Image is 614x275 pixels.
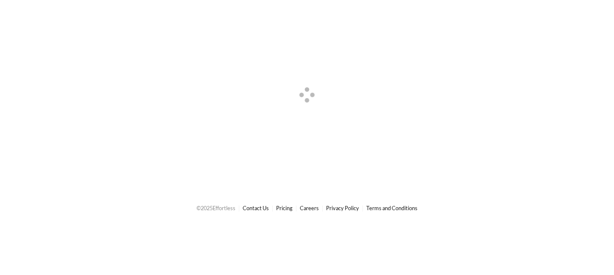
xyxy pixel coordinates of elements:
[366,205,418,211] a: Terms and Conditions
[276,205,293,211] a: Pricing
[326,205,359,211] a: Privacy Policy
[196,205,235,211] span: © 2025 Effortless
[243,205,269,211] a: Contact Us
[300,205,319,211] a: Careers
